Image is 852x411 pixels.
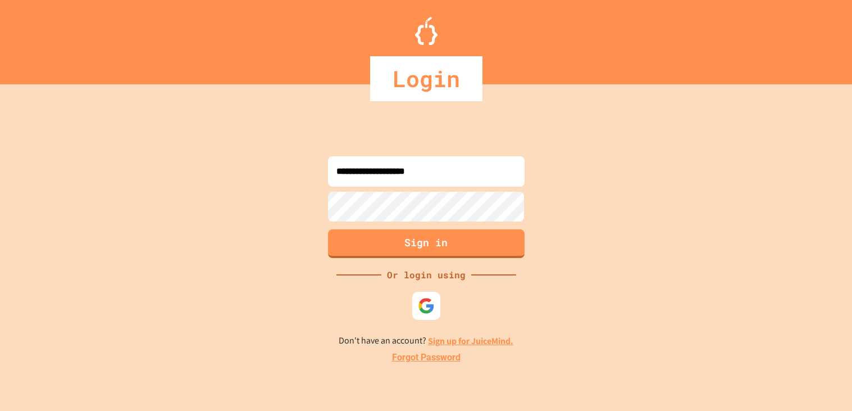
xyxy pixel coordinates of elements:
[339,334,513,348] p: Don't have an account?
[415,17,438,45] img: Logo.svg
[428,335,513,347] a: Sign up for JuiceMind.
[381,268,471,282] div: Or login using
[392,351,461,364] a: Forgot Password
[370,56,482,101] div: Login
[328,229,525,258] button: Sign in
[418,297,435,314] img: google-icon.svg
